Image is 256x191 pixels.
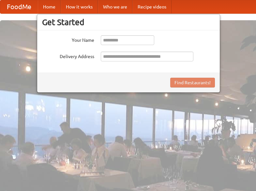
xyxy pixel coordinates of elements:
[98,0,132,13] a: Who we are
[61,0,98,13] a: How it works
[38,0,61,13] a: Home
[132,0,172,13] a: Recipe videos
[42,52,94,60] label: Delivery Address
[42,35,94,43] label: Your Name
[170,78,215,88] button: Find Restaurants!
[42,17,215,27] h3: Get Started
[0,0,38,13] a: FoodMe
